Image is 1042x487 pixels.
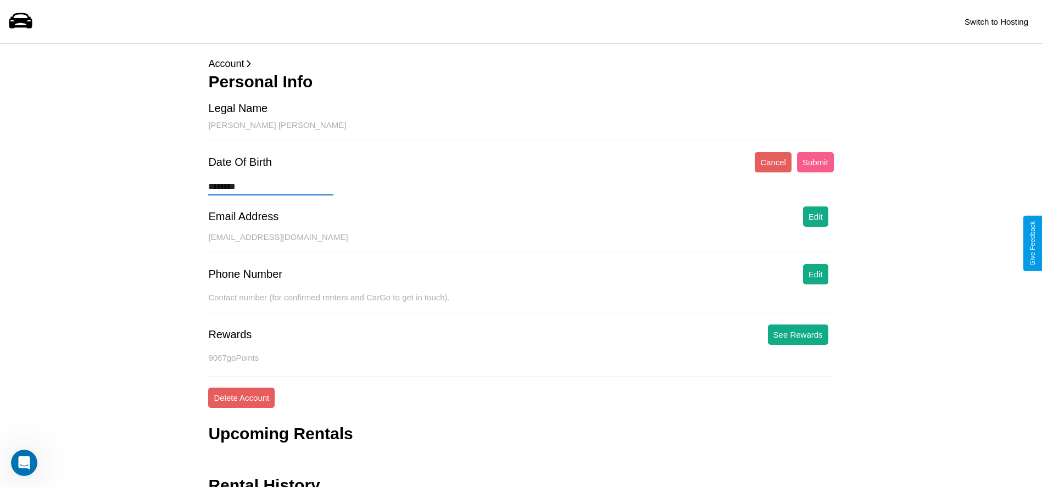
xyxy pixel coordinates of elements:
[959,12,1034,32] button: Switch to Hosting
[208,293,833,314] div: Contact number (for confirmed renters and CarGo to get in touch).
[208,102,268,115] div: Legal Name
[803,264,828,284] button: Edit
[208,55,833,72] p: Account
[768,324,828,345] button: See Rewards
[208,232,833,253] div: [EMAIL_ADDRESS][DOMAIN_NAME]
[208,328,252,341] div: Rewards
[208,424,353,443] h3: Upcoming Rentals
[797,152,834,172] button: Submit
[208,120,833,141] div: [PERSON_NAME] [PERSON_NAME]
[208,72,833,91] h3: Personal Info
[11,450,37,476] iframe: Intercom live chat
[208,210,278,223] div: Email Address
[208,268,282,281] div: Phone Number
[803,206,828,227] button: Edit
[1029,221,1037,266] div: Give Feedback
[208,388,275,408] button: Delete Account
[755,152,792,172] button: Cancel
[208,156,272,169] div: Date Of Birth
[208,350,833,365] p: 9067 goPoints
